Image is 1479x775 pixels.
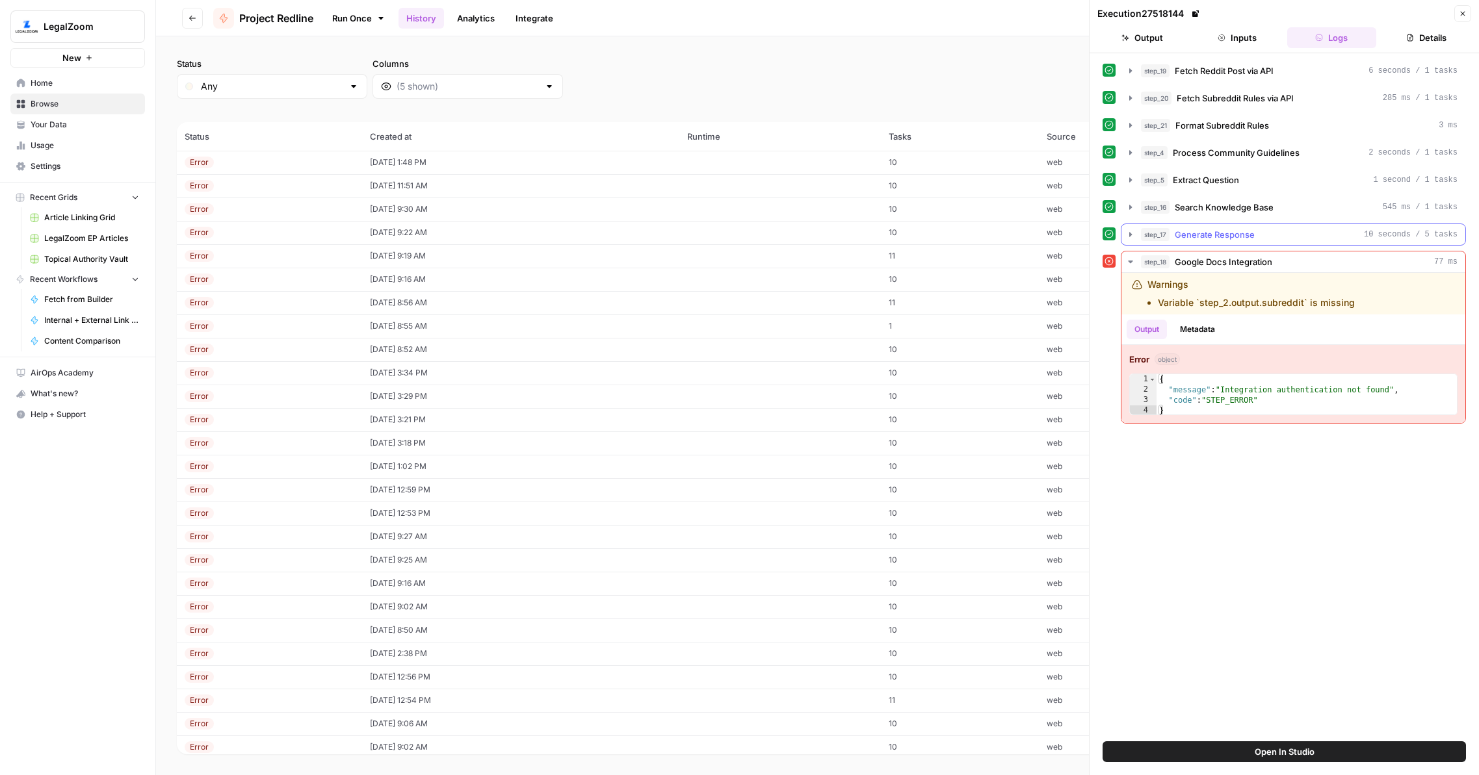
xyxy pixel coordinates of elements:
span: Article Linking Grid [44,212,139,223]
td: web [1039,314,1224,338]
td: [DATE] 2:38 PM [362,642,679,665]
button: 2 seconds / 1 tasks [1121,142,1465,163]
td: 10 [881,548,1040,572]
div: Error [185,344,214,355]
td: web [1039,338,1224,361]
td: web [1039,268,1224,291]
span: Open In Studio [1255,745,1315,758]
td: 10 [881,712,1040,735]
td: [DATE] 9:19 AM [362,244,679,268]
div: Error [185,507,214,519]
div: 3 [1130,395,1157,405]
input: Any [201,80,343,93]
span: Search Knowledge Base [1175,201,1274,214]
a: Topical Authority Vault [24,249,145,270]
td: web [1039,151,1224,174]
span: step_4 [1141,146,1168,159]
a: Integrate [508,8,561,29]
span: Toggle code folding, rows 1 through 4 [1149,374,1156,385]
div: Error [185,624,214,636]
td: 10 [881,151,1040,174]
td: web [1039,502,1224,525]
span: AirOps Academy [31,367,139,379]
td: [DATE] 3:29 PM [362,385,679,408]
button: New [10,48,145,68]
input: (5 shown) [397,80,539,93]
div: Warnings [1147,278,1355,309]
a: Analytics [449,8,503,29]
td: [DATE] 3:21 PM [362,408,679,431]
button: Output [1097,27,1187,48]
a: Internal + External Link Addition [24,310,145,331]
td: web [1039,408,1224,431]
span: 2 seconds / 1 tasks [1368,147,1458,159]
span: Google Docs Integration [1175,255,1272,268]
td: web [1039,221,1224,244]
button: 3 ms [1121,115,1465,136]
span: New [62,51,81,64]
td: 10 [881,455,1040,478]
td: [DATE] 9:16 AM [362,572,679,595]
td: web [1039,385,1224,408]
button: 285 ms / 1 tasks [1121,88,1465,108]
a: History [399,8,444,29]
div: 77 ms [1121,273,1465,423]
span: Content Comparison [44,335,139,347]
td: web [1039,735,1224,759]
td: [DATE] 3:34 PM [362,361,679,385]
img: LegalZoom Logo [15,15,38,38]
span: Project Redline [239,10,313,26]
td: [DATE] 8:55 AM [362,314,679,338]
td: 10 [881,478,1040,502]
button: Logs [1287,27,1377,48]
button: 545 ms / 1 tasks [1121,197,1465,218]
li: Variable `step_2.output.subreddit` is missing [1158,296,1355,309]
button: Workspace: LegalZoom [10,10,145,43]
button: Recent Grids [10,188,145,207]
td: web [1039,572,1224,595]
td: web [1039,431,1224,455]
div: Error [185,414,214,426]
td: [DATE] 1:02 PM [362,455,679,478]
td: [DATE] 9:16 AM [362,268,679,291]
div: Error [185,741,214,753]
button: Details [1381,27,1471,48]
td: 1 [881,314,1040,338]
td: [DATE] 9:30 AM [362,197,679,221]
td: [DATE] 8:52 AM [362,338,679,361]
div: Error [185,437,214,449]
td: [DATE] 12:54 PM [362,689,679,712]
div: Error [185,718,214,730]
td: 10 [881,618,1040,642]
span: Browse [31,98,139,110]
span: step_17 [1141,228,1170,241]
td: 10 [881,385,1040,408]
td: web [1039,548,1224,572]
a: AirOps Academy [10,362,145,383]
td: [DATE] 9:22 AM [362,221,679,244]
a: LegalZoom EP Articles [24,228,145,249]
td: 10 [881,408,1040,431]
span: Generate Response [1175,228,1255,241]
td: [DATE] 1:48 PM [362,151,679,174]
div: Error [185,180,214,192]
div: Error [185,203,214,215]
td: 10 [881,595,1040,618]
td: [DATE] 9:02 AM [362,735,679,759]
span: (75 records) [177,99,1458,122]
span: step_5 [1141,173,1168,186]
div: Error [185,320,214,332]
td: web [1039,689,1224,712]
div: Error [185,367,214,379]
td: 10 [881,665,1040,689]
button: 10 seconds / 5 tasks [1121,224,1465,245]
td: [DATE] 9:02 AM [362,595,679,618]
td: [DATE] 11:51 AM [362,174,679,197]
td: web [1039,361,1224,385]
td: [DATE] 12:53 PM [362,502,679,525]
span: step_21 [1141,119,1170,132]
td: 11 [881,291,1040,314]
td: web [1039,712,1224,735]
span: Home [31,77,139,89]
th: Created at [362,122,679,151]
